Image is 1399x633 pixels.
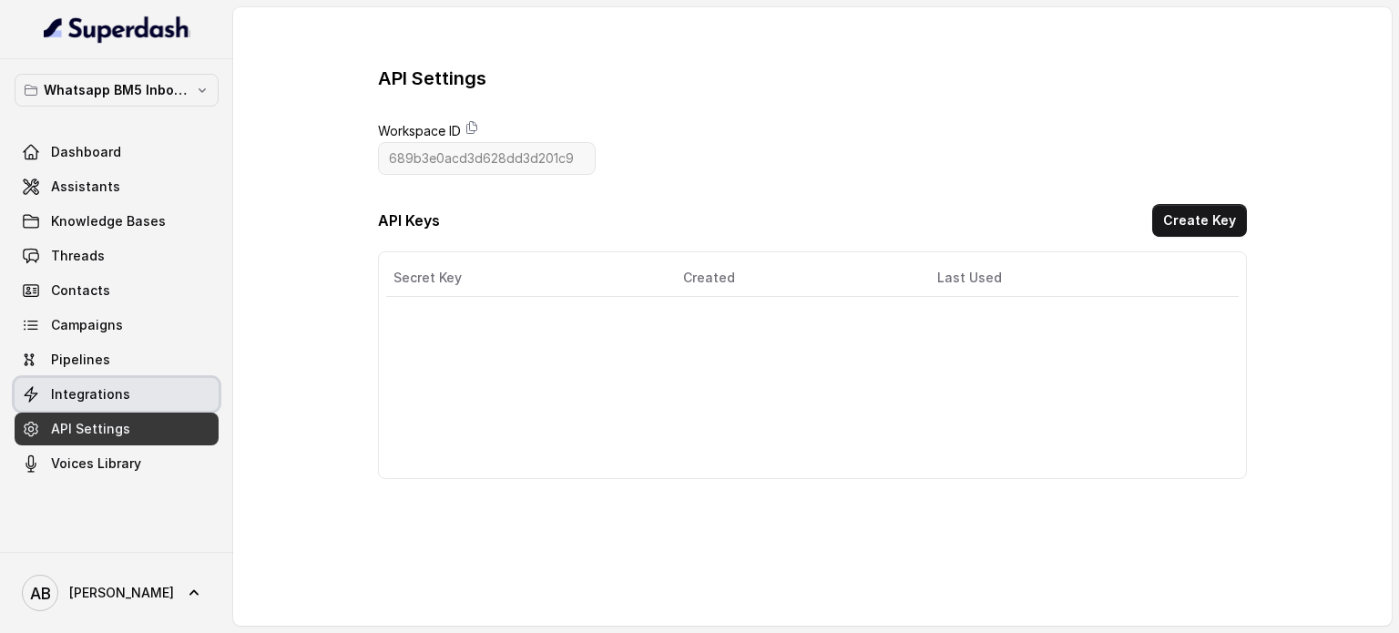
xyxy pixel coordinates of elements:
text: AB [30,584,51,603]
img: light.svg [44,15,190,44]
h3: API Settings [378,66,486,91]
a: Contacts [15,274,219,307]
a: Dashboard [15,136,219,168]
th: Last Used [923,260,1217,297]
span: Integrations [51,385,130,403]
a: Voices Library [15,447,219,480]
th: Created [669,260,923,297]
a: Integrations [15,378,219,411]
h3: API Keys [378,209,440,231]
span: Threads [51,247,105,265]
span: Knowledge Bases [51,212,166,230]
a: Pipelines [15,343,219,376]
span: [PERSON_NAME] [69,584,174,602]
span: Contacts [51,281,110,300]
label: Workspace ID [378,120,461,142]
a: API Settings [15,413,219,445]
a: Threads [15,240,219,272]
span: Assistants [51,178,120,196]
span: API Settings [51,420,130,438]
span: Campaigns [51,316,123,334]
a: Assistants [15,170,219,203]
a: Campaigns [15,309,219,342]
button: Whatsapp BM5 Inbound [15,74,219,107]
span: Voices Library [51,454,141,473]
button: Create Key [1152,204,1247,237]
a: Knowledge Bases [15,205,219,238]
a: [PERSON_NAME] [15,567,219,618]
span: Dashboard [51,143,121,161]
p: Whatsapp BM5 Inbound [44,79,189,101]
th: Secret Key [386,260,669,297]
span: Pipelines [51,351,110,369]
